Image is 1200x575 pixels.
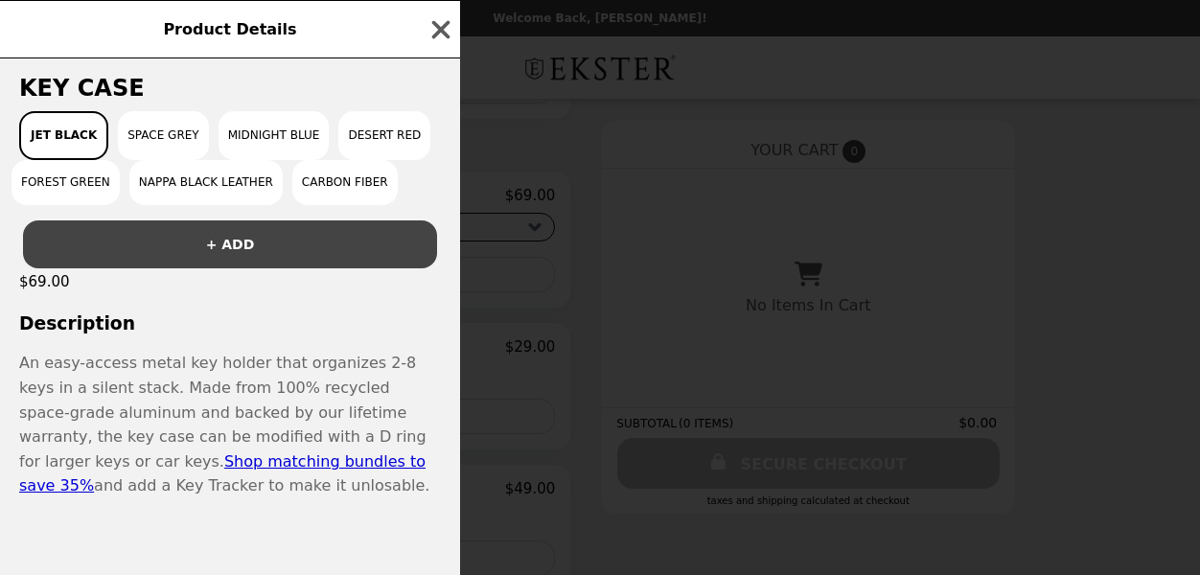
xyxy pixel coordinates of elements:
span: Product Details [163,20,296,38]
button: Desert Red [338,111,430,160]
button: Space Grey [118,111,208,160]
p: An easy-access metal key holder that organizes 2-8 keys in a silent stack. Made from 100% recycle... [19,351,441,498]
button: Carbon Fiber [292,160,398,205]
button: Midnight Blue [219,111,330,160]
button: Nappa Black Leather [129,160,283,205]
button: + ADD [23,220,437,268]
button: Forest Green [12,160,120,205]
button: Jet Black [19,111,108,160]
